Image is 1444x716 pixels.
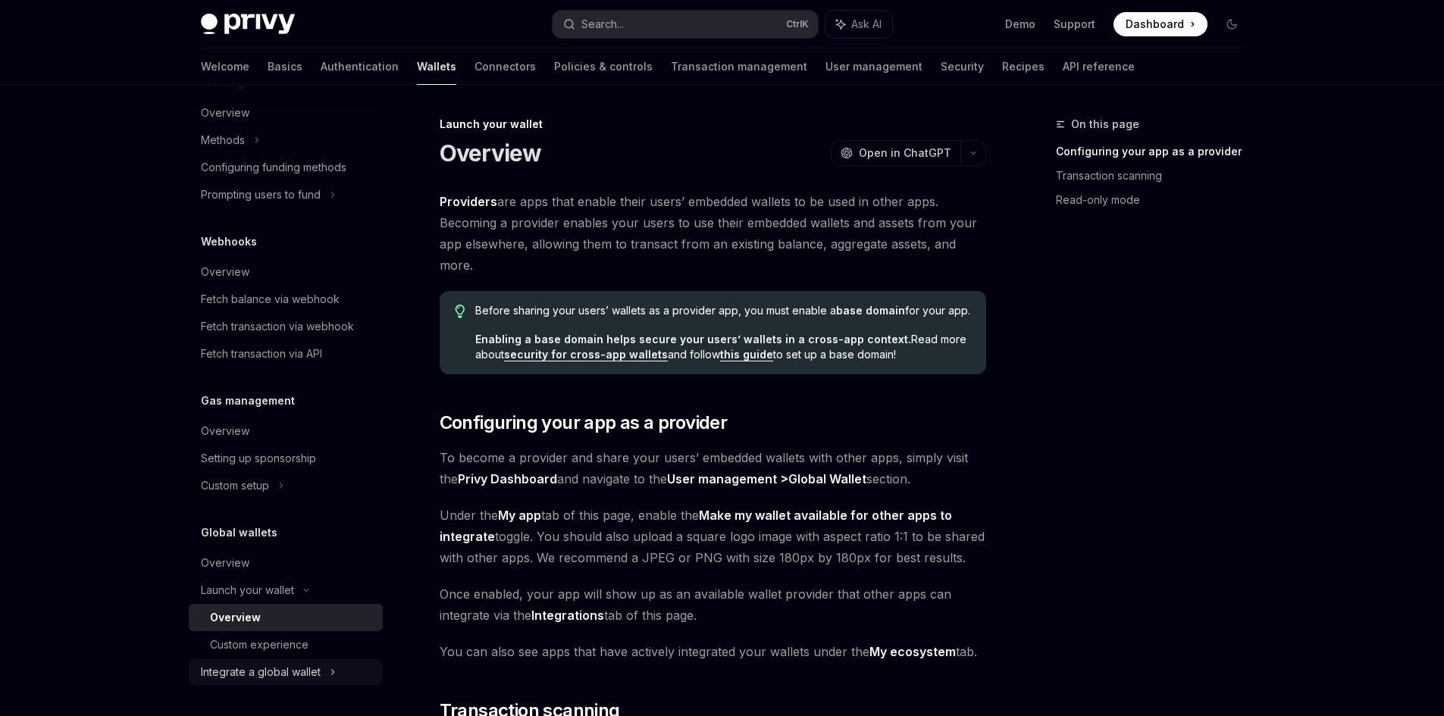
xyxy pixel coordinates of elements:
[417,48,456,85] a: Wallets
[440,191,986,276] span: are apps that enable their users’ embedded wallets to be used in other apps. Becoming a provider ...
[201,233,257,251] h5: Webhooks
[667,471,866,487] strong: User management >
[869,644,956,659] strong: My ecosystem
[201,422,249,440] div: Overview
[210,608,261,627] div: Overview
[321,48,399,85] a: Authentication
[201,663,321,681] div: Integrate a global wallet
[1002,48,1045,85] a: Recipes
[869,644,956,660] a: My ecosystem
[189,604,383,631] a: Overview
[201,554,249,572] div: Overview
[189,313,383,340] a: Fetch transaction via webhook
[475,333,911,345] strong: Enabling a base domain helps secure your users’ wallets in a cross-app context.
[201,449,316,467] div: Setting up sponsorship
[1071,115,1139,133] span: On this page
[440,194,497,209] strong: Providers
[458,471,557,486] strong: Privy Dashboard
[201,263,249,281] div: Overview
[941,48,984,85] a: Security
[201,392,295,410] h5: Gas management
[553,11,818,38] button: Search...CtrlK
[720,348,773,361] a: this guide
[201,48,249,85] a: Welcome
[189,258,383,286] a: Overview
[1054,17,1095,32] a: Support
[554,48,653,85] a: Policies & controls
[440,447,986,489] span: To become a provider and share your users’ embedded wallets with other apps, simply visit the and...
[201,317,354,336] div: Fetch transaction via webhook
[201,186,321,204] div: Prompting users to fund
[859,145,951,161] span: Open in ChatGPT
[1114,12,1208,36] a: Dashboard
[825,48,922,85] a: User management
[210,636,309,654] div: Custom experience
[1056,164,1256,188] a: Transaction scanning
[671,48,807,85] a: Transaction management
[1005,17,1035,32] a: Demo
[581,15,624,33] div: Search...
[189,631,383,658] a: Custom experience
[440,411,728,435] span: Configuring your app as a provider
[455,305,465,318] svg: Tip
[201,345,322,363] div: Fetch transaction via API
[201,477,269,495] div: Custom setup
[201,290,340,308] div: Fetch balance via webhook
[189,286,383,313] a: Fetch balance via webhook
[831,140,960,166] button: Open in ChatGPT
[475,303,970,318] span: Before sharing your users’ wallets as a provider app, you must enable a for your app.
[440,505,986,568] span: Under the tab of this page, enable the toggle. You should also upload a square logo image with as...
[504,348,668,361] a: security for cross-app wallets
[825,11,892,38] button: Ask AI
[1056,188,1256,212] a: Read-only mode
[201,131,245,149] div: Methods
[475,48,536,85] a: Connectors
[498,508,541,524] a: My app
[189,99,383,127] a: Overview
[531,608,604,623] strong: Integrations
[1126,17,1184,32] span: Dashboard
[268,48,302,85] a: Basics
[440,117,986,132] div: Launch your wallet
[440,508,952,544] strong: Make my wallet available for other apps to integrate
[189,154,383,181] a: Configuring funding methods
[201,581,294,599] div: Launch your wallet
[201,14,295,35] img: dark logo
[201,158,346,177] div: Configuring funding methods
[440,139,542,167] h1: Overview
[189,445,383,472] a: Setting up sponsorship
[498,508,541,523] strong: My app
[201,104,249,122] div: Overview
[189,340,383,367] a: Fetch transaction via API
[201,524,277,542] h5: Global wallets
[851,17,882,32] span: Ask AI
[1056,139,1256,164] a: Configuring your app as a provider
[788,471,866,487] a: Global Wallet
[1220,12,1244,36] button: Toggle dark mode
[475,332,970,362] span: Read more about and follow to set up a base domain!
[440,641,986,662] span: You can also see apps that have actively integrated your wallets under the tab.
[189,549,383,577] a: Overview
[836,304,905,317] strong: base domain
[1063,48,1135,85] a: API reference
[531,608,604,624] a: Integrations
[189,417,383,445] a: Overview
[440,583,986,626] span: Once enabled, your app will show up as an available wallet provider that other apps can integrate...
[786,18,809,30] span: Ctrl K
